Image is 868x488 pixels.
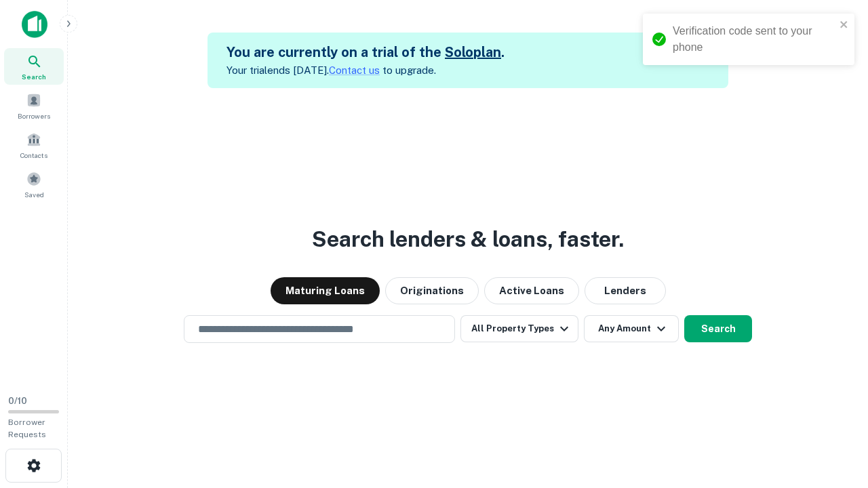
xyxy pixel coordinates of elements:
[840,19,849,32] button: close
[22,11,47,38] img: capitalize-icon.png
[226,62,505,79] p: Your trial ends [DATE]. to upgrade.
[445,44,501,60] a: Soloplan
[673,23,835,56] div: Verification code sent to your phone
[460,315,578,342] button: All Property Types
[484,277,579,304] button: Active Loans
[8,396,27,406] span: 0 / 10
[385,277,479,304] button: Originations
[4,127,64,163] a: Contacts
[4,48,64,85] a: Search
[226,42,505,62] h5: You are currently on a trial of the .
[800,380,868,445] iframe: Chat Widget
[22,71,46,82] span: Search
[584,315,679,342] button: Any Amount
[585,277,666,304] button: Lenders
[24,189,44,200] span: Saved
[684,315,752,342] button: Search
[271,277,380,304] button: Maturing Loans
[312,223,624,256] h3: Search lenders & loans, faster.
[4,166,64,203] a: Saved
[8,418,46,439] span: Borrower Requests
[18,110,50,121] span: Borrowers
[329,64,380,76] a: Contact us
[4,87,64,124] a: Borrowers
[20,150,47,161] span: Contacts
